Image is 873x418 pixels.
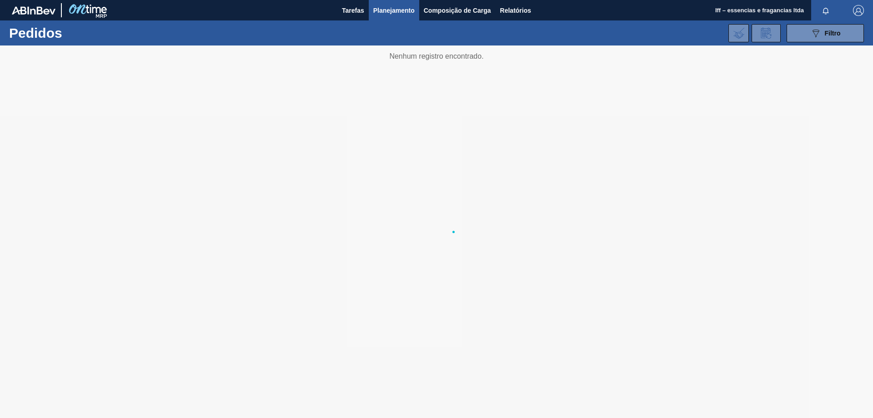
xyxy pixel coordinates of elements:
div: Importar Negociações dos Pedidos [728,24,749,42]
img: TNhmsLtSVTkK8tSr43FrP2fwEKptu5GPRR3wAAAABJRU5ErkJggg== [12,6,55,15]
span: Filtro [825,30,841,37]
button: Filtro [787,24,864,42]
div: Solicitação de Revisão de Pedidos [752,24,781,42]
span: Composição de Carga [424,5,491,16]
button: Notificações [811,4,840,17]
h1: Pedidos [9,28,145,38]
img: Logout [853,5,864,16]
span: Planejamento [373,5,415,16]
span: Relatórios [500,5,531,16]
span: Tarefas [342,5,364,16]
